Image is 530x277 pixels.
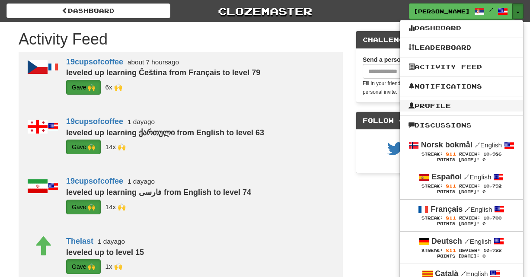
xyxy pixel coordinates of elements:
[431,237,462,245] strong: Deutsch
[363,56,444,63] strong: Send a personal invite email
[464,237,470,245] span: /
[66,188,251,197] strong: leveled up learning فارسی from English to level 74
[66,177,123,185] a: 19cupsofcoffee
[400,61,523,73] a: Activity Feed
[475,141,502,149] small: English
[363,80,488,95] small: Fill in your friends’ email address and we’ll send them a personal invite.
[489,7,493,13] span: /
[409,189,514,195] div: Points [DATE]: 0
[356,112,511,130] div: Follow Clozemaster
[66,68,260,77] strong: leveled up learning Čeština from Français to level 79
[421,184,443,188] span: Streak:
[421,140,473,149] strong: Norsk bokmål
[464,173,469,181] span: /
[66,200,101,214] button: Gave 🙌
[66,128,264,137] strong: leveled up learning ქართული from English to level 63
[19,31,343,48] h1: Activity Feed
[105,83,122,91] small: Marcos<br />atila_fakacz<br />segfault<br />CharmingTigress<br />superwinston<br />JioMc
[66,117,123,126] a: 19cupsofcoffee
[483,152,501,156] span: 10,986
[464,238,492,245] small: English
[475,141,480,149] span: /
[6,3,170,18] a: Dashboard
[483,248,501,253] span: 10,722
[459,216,480,220] span: Review:
[421,152,443,156] span: Streak:
[446,151,456,156] span: 811
[421,248,443,253] span: Streak:
[409,221,514,227] div: Points [DATE]: 0
[66,140,101,154] button: Gave 🙌
[66,57,123,66] a: 19cupsofcoffee
[66,259,101,274] button: Gave 🙌
[409,3,513,19] a: [PERSON_NAME] /
[446,248,456,253] span: 811
[66,80,101,95] button: Gave 🙌
[98,238,125,245] small: 1 day ago
[66,237,93,245] a: Thelast
[459,248,480,253] span: Review:
[465,205,470,213] span: /
[409,157,514,163] div: Points [DATE]: 0
[421,216,443,220] span: Streak:
[459,152,480,156] span: Review:
[400,120,523,131] a: Discussions
[483,184,501,188] span: 10,792
[465,206,492,213] small: English
[105,203,126,210] small: JioMc<br />AbClozemaster<br />Morela<br />sjfree<br />Earluccio<br />a_seal<br />Qvadratus<br />h...
[409,254,514,259] div: Points [DATE]: 0
[400,135,523,167] a: Norsk bokmål /English Streak: 811 Review: 10,986 Points [DATE]: 0
[105,263,122,270] small: Marcos
[431,172,462,181] strong: Español
[128,178,155,185] small: 1 day ago
[446,183,456,188] span: 811
[356,31,511,49] div: Challenge Friends
[400,200,523,231] a: Français /English Streak: 811 Review: 10,700 Points [DATE]: 0
[128,118,155,125] small: 1 day ago
[464,173,491,181] small: English
[183,3,347,19] a: Clozemaster
[400,232,523,263] a: Deutsch /English Streak: 811 Review: 10,722 Points [DATE]: 0
[105,143,126,150] small: JioMc<br />AbClozemaster<br />Morela<br />sjfree<br />Earluccio<br />a_seal<br />Qvadratus<br />h...
[400,22,523,34] a: Dashboard
[400,42,523,53] a: Leaderboard
[431,205,463,213] strong: Français
[483,216,501,220] span: 10,700
[400,167,523,199] a: Español /English Streak: 811 Review: 10,792 Points [DATE]: 0
[459,184,480,188] span: Review:
[400,100,523,111] a: Profile
[128,58,179,66] small: about 7 hours ago
[66,248,144,257] strong: leveled up to level 15
[446,215,456,220] span: 811
[400,81,523,92] a: Notifications
[414,7,470,15] span: [PERSON_NAME]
